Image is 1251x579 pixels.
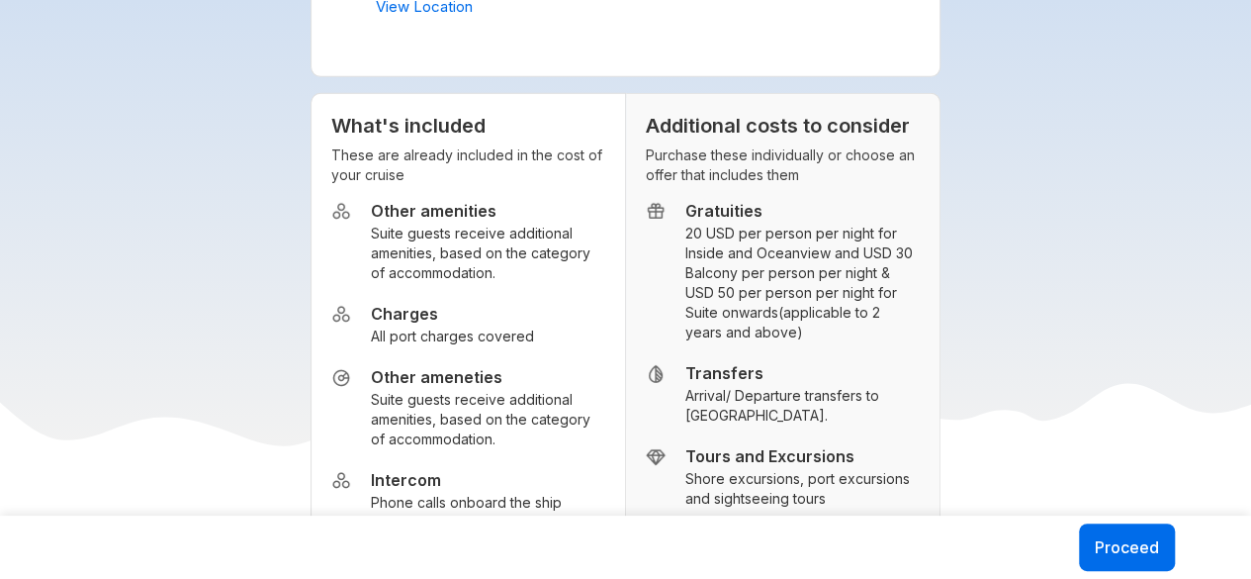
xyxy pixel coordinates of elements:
[1079,524,1175,571] button: Proceed
[331,202,351,222] img: Inclusion Icon
[646,364,666,384] img: Inclusion Icon
[371,470,605,490] h5: Intercom
[685,224,921,342] small: 20 USD per person per night for Inside and Oceanview and USD 30 Balcony per person per night & US...
[646,447,666,467] img: Inclusion Icon
[646,114,921,138] h3: Additional costs to consider
[371,224,605,283] small: Suite guests receive additional amenities, based on the category of accommodation.
[685,446,921,466] h5: Tours and Excursions
[371,201,605,221] h5: Other amenities
[331,145,605,185] p: These are already included in the cost of your cruise
[685,386,921,426] small: Arrival/ Departure transfers to [GEOGRAPHIC_DATA].
[331,471,351,491] img: Inclusion Icon
[331,368,351,388] img: Inclusion Icon
[685,469,921,509] small: Shore excursions, port excursions and sightseeing tours
[371,493,605,532] small: Phone calls onboard the ship (stateroom to stateroom)
[371,327,534,346] small: All port charges covered
[371,367,605,387] h5: Other ameneties
[371,390,605,449] small: Suite guests receive additional amenities, based on the category of accommodation.
[331,305,351,325] img: Inclusion Icon
[646,202,666,222] img: Inclusion Icon
[646,145,921,185] p: Purchase these individually or choose an offer that includes them
[371,304,534,324] h5: Charges
[331,114,605,138] h3: What's included
[685,201,921,221] h5: Gratuities
[685,363,921,383] h5: Transfers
